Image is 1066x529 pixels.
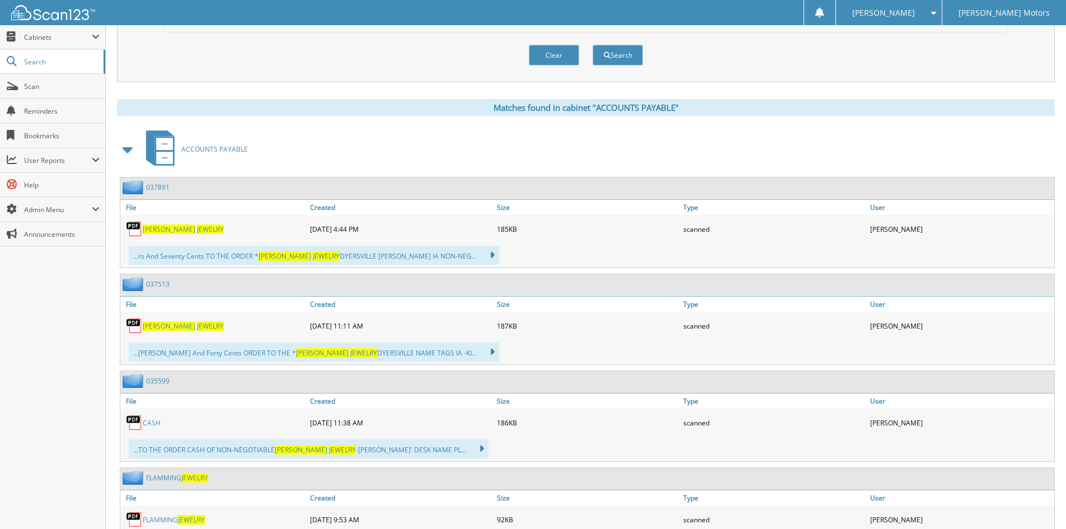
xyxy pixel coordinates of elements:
[680,200,867,215] a: Type
[307,297,494,312] a: Created
[129,343,499,362] div: ...[PERSON_NAME] And Forty Cents ORDER TO THE * DYERSVILLE NAME TAGS IA -KI...
[313,251,340,261] span: JEWELRY
[494,315,681,337] div: 187KB
[867,297,1054,312] a: User
[11,5,95,20] img: scan123-logo-white.svg
[129,439,489,458] div: ...TO THE ORDER CASH OF NON-NEGOTIABLE -[PERSON_NAME]' DESK NAME PL...
[1010,475,1066,529] iframe: Chat Widget
[120,200,307,215] a: File
[197,224,224,234] span: JEWELRY
[307,490,494,505] a: Created
[24,180,100,190] span: Help
[259,251,311,261] span: [PERSON_NAME]
[24,57,98,67] span: Search
[867,218,1054,240] div: [PERSON_NAME]
[24,230,100,239] span: Announcements
[146,473,208,483] a: FLAMMINGJEWELRY
[680,218,867,240] div: scanned
[24,32,92,42] span: Cabinets
[197,321,224,331] span: JEWELRY
[680,411,867,434] div: scanned
[120,297,307,312] a: File
[146,182,170,192] a: 037891
[24,82,100,91] span: Scan
[593,45,643,65] button: Search
[117,99,1055,116] div: Matches found in cabinet "ACCOUNTS PAYABLE"
[146,279,170,289] a: 037513
[143,515,205,525] a: FLAMMINGJEWELRY
[680,490,867,505] a: Type
[307,315,494,337] div: [DATE] 11:11 AM
[24,106,100,116] span: Reminders
[126,221,143,237] img: PDF.png
[24,131,100,141] span: Bookmarks
[275,445,327,455] span: [PERSON_NAME]
[867,411,1054,434] div: [PERSON_NAME]
[120,490,307,505] a: File
[123,374,146,388] img: folder2.png
[139,127,248,171] a: ACCOUNTS PAYABLE
[680,394,867,409] a: Type
[129,246,499,265] div: ...rs And Seventy Cents TO THE ORDER * DYERSVILLE [PERSON_NAME] IA NON-NEG...
[123,471,146,485] img: folder2.png
[120,394,307,409] a: File
[494,411,681,434] div: 186KB
[143,321,224,331] a: [PERSON_NAME] JEWELRY
[24,205,92,214] span: Admin Menu
[494,200,681,215] a: Size
[307,394,494,409] a: Created
[126,511,143,528] img: PDF.png
[867,394,1054,409] a: User
[680,315,867,337] div: scanned
[350,348,377,358] span: JEWELRY
[143,224,195,234] span: [PERSON_NAME]
[143,224,224,234] a: [PERSON_NAME] JEWELRY
[329,445,356,455] span: JEWELRY
[867,490,1054,505] a: User
[852,10,915,16] span: [PERSON_NAME]
[867,200,1054,215] a: User
[494,218,681,240] div: 185KB
[867,315,1054,337] div: [PERSON_NAME]
[126,317,143,334] img: PDF.png
[494,394,681,409] a: Size
[529,45,579,65] button: Clear
[959,10,1050,16] span: [PERSON_NAME] Motors
[126,414,143,431] img: PDF.png
[24,156,92,165] span: User Reports
[123,180,146,194] img: folder2.png
[123,277,146,291] img: folder2.png
[307,200,494,215] a: Created
[143,418,161,428] a: CASH
[143,321,195,331] span: [PERSON_NAME]
[178,515,205,525] span: JEWELRY
[181,473,208,483] span: JEWELRY
[494,490,681,505] a: Size
[181,144,248,154] span: ACCOUNTS PAYABLE
[296,348,349,358] span: [PERSON_NAME]
[307,218,494,240] div: [DATE] 4:44 PM
[680,297,867,312] a: Type
[146,376,170,386] a: 035599
[494,297,681,312] a: Size
[307,411,494,434] div: [DATE] 11:38 AM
